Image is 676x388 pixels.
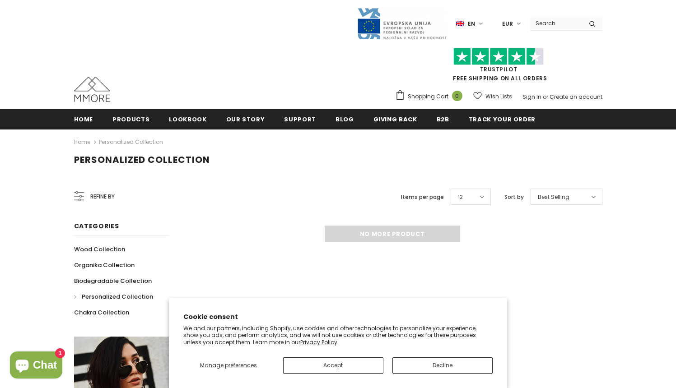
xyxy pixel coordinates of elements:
a: Chakra Collection [74,305,129,320]
img: Trust Pilot Stars [453,48,544,65]
span: Our Story [226,115,265,124]
input: Search Site [530,17,582,30]
button: Accept [283,357,383,374]
span: or [543,93,548,101]
span: Refine by [90,192,115,202]
a: Products [112,109,149,129]
span: Shopping Cart [408,92,448,101]
span: Giving back [373,115,417,124]
a: Blog [336,109,354,129]
span: Lookbook [169,115,206,124]
label: Sort by [504,193,524,202]
button: Manage preferences [183,357,274,374]
a: Sign In [522,93,541,101]
span: FREE SHIPPING ON ALL ORDERS [395,52,602,82]
span: 0 [452,91,462,101]
span: Wood Collection [74,245,125,254]
span: Blog [336,115,354,124]
img: i-lang-1.png [456,20,464,28]
a: Organika Collection [74,257,135,273]
span: B2B [437,115,449,124]
a: B2B [437,109,449,129]
button: Decline [392,357,493,374]
inbox-online-store-chat: Shopify online store chat [7,351,65,381]
a: Track your order [469,109,536,129]
span: EUR [502,19,513,28]
a: Wood Collection [74,241,125,257]
span: Personalized Collection [82,292,153,301]
a: Personalized Collection [99,138,163,146]
img: MMORE Cases [74,77,110,102]
span: 12 [458,193,463,202]
img: Javni Razpis [357,7,447,40]
a: Lookbook [169,109,206,129]
span: Track your order [469,115,536,124]
span: support [284,115,316,124]
span: Chakra Collection [74,308,129,317]
a: Create an account [550,93,602,101]
h2: Cookie consent [183,312,493,322]
a: Home [74,109,93,129]
span: Categories [74,222,119,231]
a: support [284,109,316,129]
span: Biodegradable Collection [74,277,152,285]
span: Home [74,115,93,124]
span: Manage preferences [200,361,257,369]
span: Organika Collection [74,261,135,269]
a: Javni Razpis [357,19,447,27]
span: Wish Lists [485,92,512,101]
a: Giving back [373,109,417,129]
p: We and our partners, including Shopify, use cookies and other technologies to personalize your ex... [183,325,493,346]
a: Shopping Cart 0 [395,90,467,103]
a: Personalized Collection [74,289,153,305]
a: Trustpilot [480,65,517,73]
a: Wish Lists [473,88,512,104]
span: Personalized Collection [74,153,210,166]
a: Our Story [226,109,265,129]
span: Products [112,115,149,124]
span: Best Selling [538,193,569,202]
a: Biodegradable Collection [74,273,152,289]
label: Items per page [401,193,444,202]
span: en [468,19,475,28]
a: Privacy Policy [300,338,337,346]
a: Home [74,137,90,148]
